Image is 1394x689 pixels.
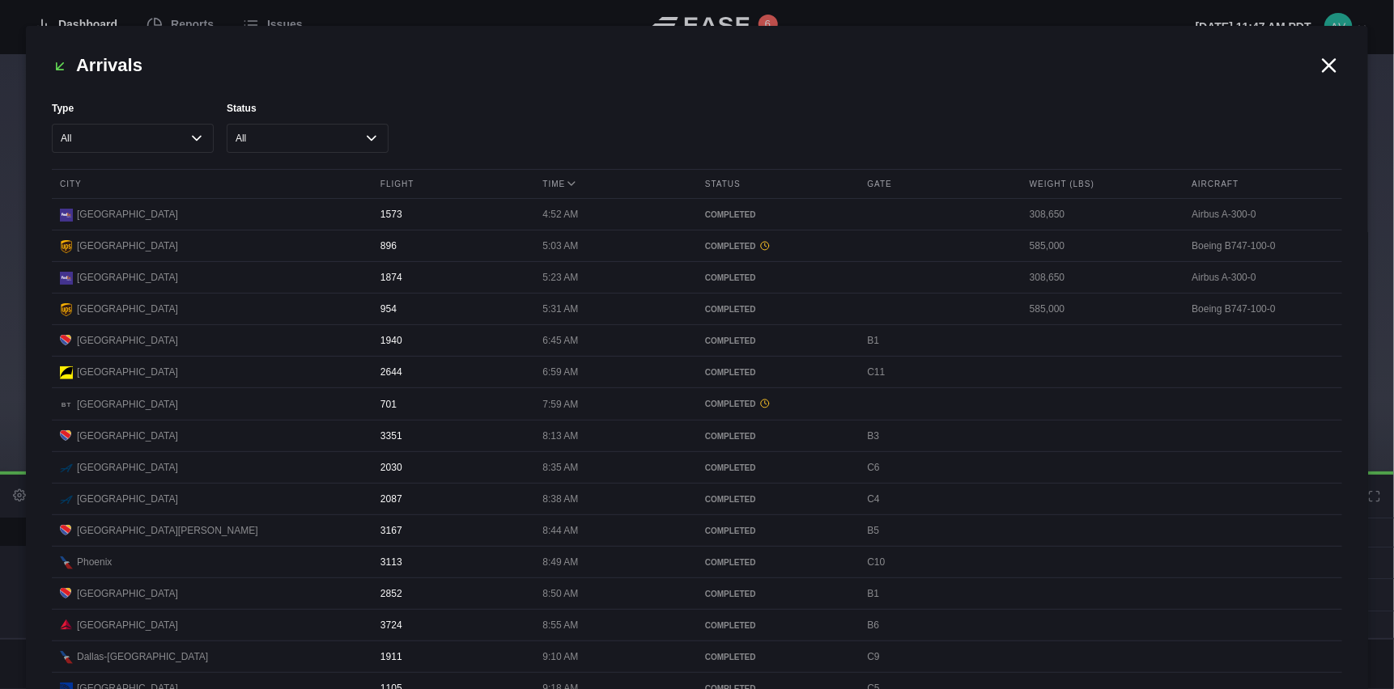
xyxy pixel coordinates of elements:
span: [GEOGRAPHIC_DATA] [77,365,178,379]
div: 2644 [372,357,531,387]
span: 308,650 [1030,209,1065,220]
span: B5 [868,525,880,536]
span: [GEOGRAPHIC_DATA] [77,302,178,316]
div: 1940 [372,325,531,356]
span: [GEOGRAPHIC_DATA] [77,239,178,253]
div: COMPLETED [705,619,848,632]
h2: Arrivals [52,52,1316,78]
span: [GEOGRAPHIC_DATA] [77,397,178,412]
span: 308,650 [1030,272,1065,283]
div: 3167 [372,515,531,546]
div: 3724 [372,610,531,640]
div: COMPLETED [705,525,848,537]
span: [GEOGRAPHIC_DATA] [77,586,178,601]
span: B6 [868,619,880,631]
span: 8:13 AM [543,430,579,442]
span: 8:49 AM [543,556,579,568]
div: Gate [860,170,1018,198]
span: 6:59 AM [543,366,579,378]
span: [GEOGRAPHIC_DATA] [77,618,178,632]
div: Weight (lbs) [1022,170,1180,198]
span: [GEOGRAPHIC_DATA] [77,207,178,222]
div: COMPLETED [705,430,848,442]
span: C4 [868,493,880,505]
div: 896 [372,230,531,261]
div: 954 [372,294,531,324]
div: 1874 [372,262,531,293]
div: COMPLETED [705,588,848,600]
label: Type [52,101,214,116]
span: C10 [868,556,886,568]
div: COMPLETED [705,366,848,378]
span: Airbus A-300-0 [1192,209,1256,220]
span: Dallas-[GEOGRAPHIC_DATA] [77,649,208,664]
span: Phoenix [77,555,112,569]
div: COMPLETED [705,493,848,505]
div: 3113 [372,547,531,577]
div: COMPLETED [705,398,848,410]
div: COMPLETED [705,335,848,347]
span: Airbus A-300-0 [1192,272,1256,283]
span: 4:52 AM [543,209,579,220]
span: Boeing B747-100-0 [1192,303,1276,315]
div: COMPLETED [705,272,848,284]
span: [GEOGRAPHIC_DATA] [77,270,178,285]
span: 8:35 AM [543,462,579,473]
span: 6:45 AM [543,335,579,346]
span: 8:44 AM [543,525,579,536]
span: C11 [868,366,886,378]
div: Aircraft [1184,170,1343,198]
span: C9 [868,651,880,662]
span: [GEOGRAPHIC_DATA] [77,333,178,348]
span: 9:10 AM [543,651,579,662]
div: COMPLETED [705,462,848,474]
span: B1 [868,588,880,599]
span: 8:38 AM [543,493,579,505]
span: [GEOGRAPHIC_DATA][PERSON_NAME] [77,523,258,538]
div: Time [535,170,694,198]
div: COMPLETED [705,209,848,221]
span: 8:50 AM [543,588,579,599]
span: [GEOGRAPHIC_DATA] [77,492,178,506]
div: 3351 [372,421,531,451]
span: 585,000 [1030,240,1065,252]
span: 5:03 AM [543,240,579,252]
span: [GEOGRAPHIC_DATA] [77,429,178,443]
div: COMPLETED [705,556,848,569]
span: 585,000 [1030,303,1065,315]
span: C6 [868,462,880,473]
span: Boeing B747-100-0 [1192,240,1276,252]
div: Status [697,170,856,198]
span: 7:59 AM [543,399,579,410]
label: Status [227,101,389,116]
span: 5:31 AM [543,303,579,315]
div: COMPLETED [705,240,848,252]
span: 8:55 AM [543,619,579,631]
div: 701 [372,389,531,420]
div: 1573 [372,199,531,230]
span: B3 [868,430,880,442]
span: BT [60,399,73,412]
div: 2030 [372,452,531,483]
div: Flight [372,170,531,198]
div: COMPLETED [705,303,848,315]
div: COMPLETED [705,651,848,663]
span: B1 [868,335,880,346]
div: 2852 [372,578,531,609]
span: 5:23 AM [543,272,579,283]
div: 1911 [372,641,531,672]
span: [GEOGRAPHIC_DATA] [77,460,178,475]
div: 2087 [372,484,531,514]
div: City [52,170,368,198]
